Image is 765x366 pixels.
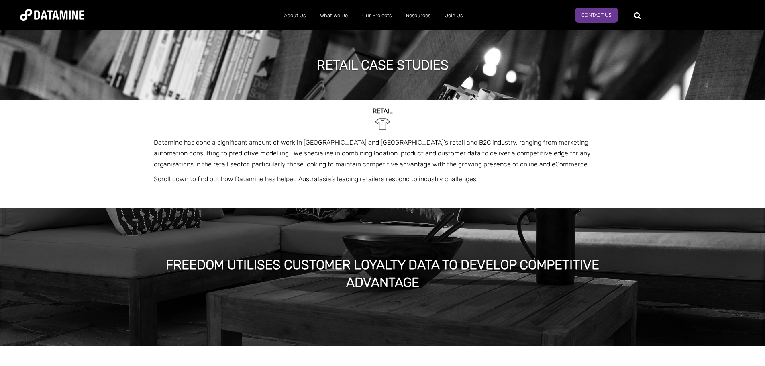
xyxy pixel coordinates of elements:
[154,139,591,168] span: Datamine has done a significant amount of work in [GEOGRAPHIC_DATA] and [GEOGRAPHIC_DATA]'s retai...
[373,115,392,133] img: Retail-1
[575,8,618,23] a: Contact Us
[438,5,470,26] a: Join Us
[355,5,399,26] a: Our Projects
[277,5,313,26] a: About Us
[20,9,84,21] img: Datamine
[317,56,449,74] h1: retail case studies
[154,108,612,115] h2: RETAIL
[399,5,438,26] a: Resources
[154,174,612,184] p: Scroll down to find out how Datamine has helped Australasia’s leading retailers respond to indust...
[313,5,355,26] a: What We Do
[138,256,628,292] h1: Freedom Utilises Customer Loyalty Data to Develop Competitive Advantage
